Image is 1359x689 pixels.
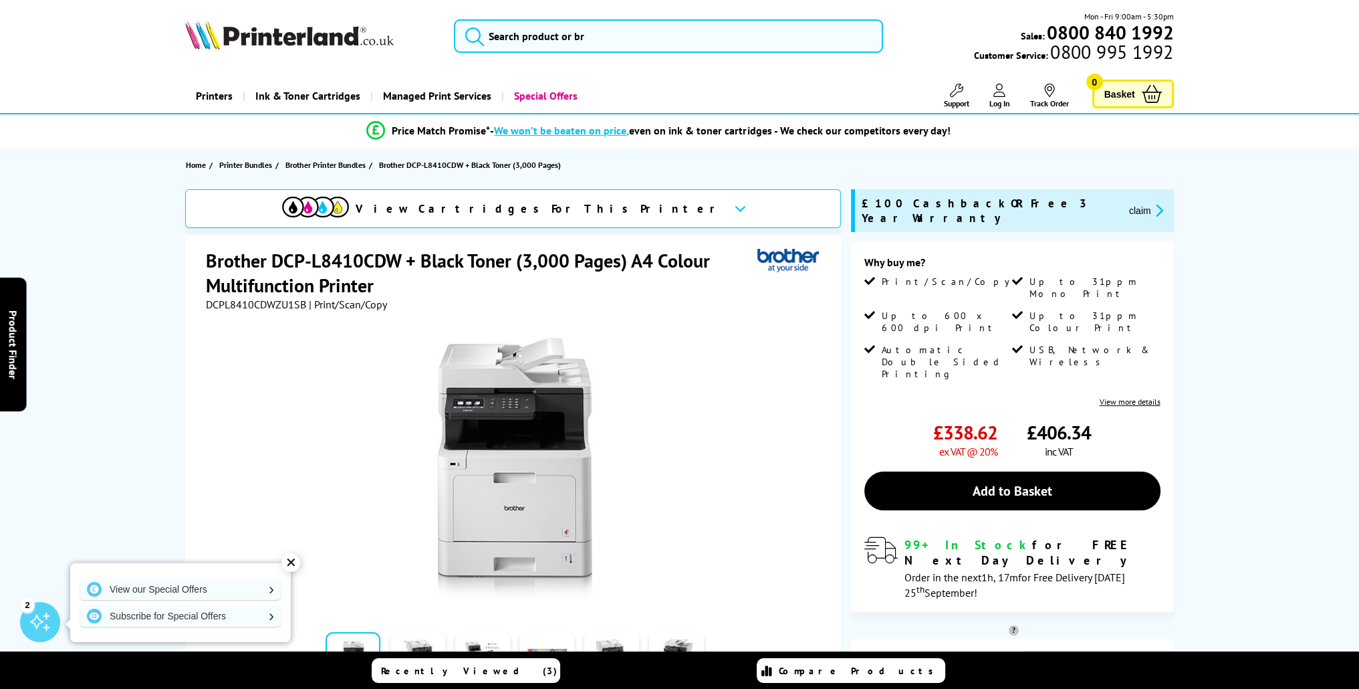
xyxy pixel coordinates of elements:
img: cmyk-icon.svg [282,197,349,217]
span: USB, Network & Wireless [1029,344,1157,368]
span: 0800 995 1992 [1048,45,1173,58]
span: inc VAT [1045,445,1073,458]
a: Add to Basket [864,472,1160,510]
span: Print/Scan/Copy [882,276,1019,288]
div: for FREE Next Day Delivery [904,537,1160,568]
a: View our Special Offers [80,579,281,600]
span: Customer Service: [974,45,1173,62]
a: Basket 0 [1092,80,1174,108]
span: Home [185,158,205,172]
span: DCPL8410CDWZU1SB [205,298,305,311]
a: Printer Bundles [219,158,275,172]
span: £406.34 [1027,420,1091,445]
div: ✕ [281,553,300,572]
a: Support [944,84,969,108]
span: Printer Bundles [219,158,271,172]
span: Recently Viewed (3) [381,665,558,677]
div: - even on ink & toner cartridges - We check our competitors every day! [490,124,950,137]
li: modal_Promise [152,119,1166,142]
a: Home [185,158,209,172]
span: Price Match Promise* [392,124,490,137]
span: 1h, 17m [981,571,1018,584]
a: Log In [989,84,1010,108]
span: Ink & Toner Cartridges [255,79,360,113]
span: Log In [989,98,1010,108]
img: Brother DCP-L8410CDW + Black Toner (3,000 Pages) [384,338,646,600]
a: 0800 840 1992 [1045,26,1174,39]
span: ex VAT @ 20% [939,445,997,458]
span: | Print/Scan/Copy [308,298,386,311]
span: Automatic Double Sided Printing [882,344,1009,380]
h1: Brother DCP-L8410CDW + Black Toner (3,000 Pages) A4 Colour Multifunction Printer [205,248,757,298]
a: Track Order [1030,84,1069,108]
span: Basket [1104,85,1135,103]
div: modal_delivery [864,537,1160,599]
a: Brother Printer Bundles [285,158,368,172]
span: Sales: [1021,29,1045,42]
input: Search product or br [454,19,883,53]
div: 2 [20,597,35,612]
span: Up to 600 x 600 dpi Print [882,310,1009,334]
span: Product Finder [7,310,20,379]
span: £100 Cashback OR Free 3 Year Warranty [862,196,1118,225]
span: Order in the next for Free Delivery [DATE] 25 September! [904,571,1125,599]
span: Compare Products [779,665,941,677]
a: Special Offers [501,79,587,113]
span: £338.62 [933,420,997,445]
a: Printerland Logo [185,20,437,52]
b: 0800 840 1992 [1047,20,1174,45]
span: Up to 31ppm Colour Print [1029,310,1157,334]
span: Up to 31ppm Mono Print [1029,276,1157,300]
span: Mon - Fri 9:00am - 5:30pm [1084,10,1174,23]
sup: th [916,583,924,595]
a: Ink & Toner Cartridges [242,79,370,113]
img: Printerland Logo [185,20,394,50]
a: Recently Viewed (3) [372,658,560,683]
img: Brother [757,248,819,273]
div: Why buy me? [864,256,1160,276]
span: 99+ In Stock [904,537,1032,553]
span: Brother DCP-L8410CDW + Black Toner (3,000 Pages) [378,158,560,172]
a: Brother DCP-L8410CDW + Black Toner (3,000 Pages) [378,158,564,172]
button: promo-description [1125,203,1167,218]
span: Support [944,98,969,108]
span: We won’t be beaten on price, [494,124,629,137]
a: View more details [1100,397,1160,407]
sup: Cost per page [1009,625,1019,635]
span: View Cartridges For This Printer [356,201,723,216]
a: Managed Print Services [370,79,501,113]
a: Compare Products [757,658,945,683]
a: Subscribe for Special Offers [80,605,281,627]
a: Printers [185,79,242,113]
span: Brother Printer Bundles [285,158,365,172]
span: 0 [1086,74,1103,90]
